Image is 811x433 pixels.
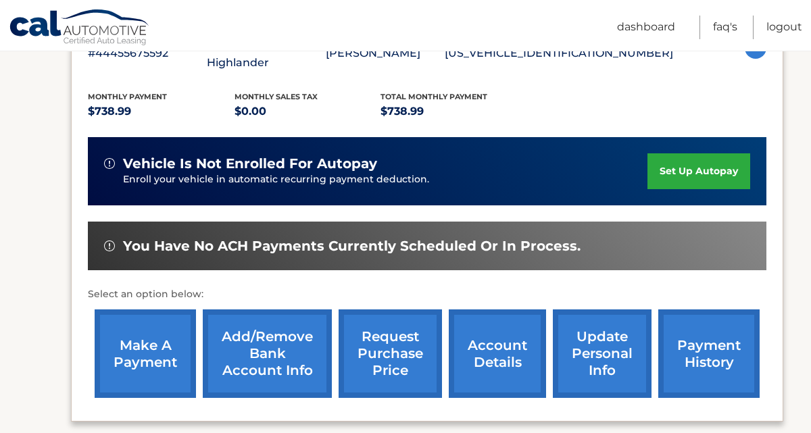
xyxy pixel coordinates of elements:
[235,102,381,121] p: $0.00
[88,92,167,101] span: Monthly Payment
[207,34,326,72] p: 2024 Toyota Highlander
[88,286,766,303] p: Select an option below:
[713,16,737,39] a: FAQ's
[445,44,673,63] p: [US_VEHICLE_IDENTIFICATION_NUMBER]
[95,309,196,398] a: make a payment
[104,158,115,169] img: alert-white.svg
[203,309,332,398] a: Add/Remove bank account info
[658,309,760,398] a: payment history
[326,44,445,63] p: [PERSON_NAME]
[339,309,442,398] a: request purchase price
[617,16,675,39] a: Dashboard
[9,9,151,48] a: Cal Automotive
[380,102,527,121] p: $738.99
[123,172,647,187] p: Enroll your vehicle in automatic recurring payment deduction.
[123,155,377,172] span: vehicle is not enrolled for autopay
[766,16,802,39] a: Logout
[88,102,235,121] p: $738.99
[553,309,652,398] a: update personal info
[123,238,581,255] span: You have no ACH payments currently scheduled or in process.
[235,92,318,101] span: Monthly sales Tax
[88,44,207,63] p: #44455675592
[104,240,115,251] img: alert-white.svg
[449,309,546,398] a: account details
[380,92,487,101] span: Total Monthly Payment
[647,153,750,189] a: set up autopay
